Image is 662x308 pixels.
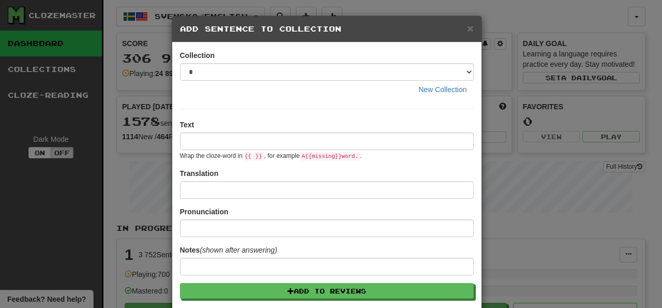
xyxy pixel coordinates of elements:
[180,120,194,130] label: Text
[180,283,474,299] button: Add to Reviews
[180,50,215,61] label: Collection
[243,152,253,160] code: {{
[467,23,473,34] button: Close
[180,152,362,159] small: Wrap the cloze-word in , for example .
[467,22,473,34] span: ×
[180,245,277,255] label: Notes
[180,168,219,179] label: Translation
[180,207,229,217] label: Pronunciation
[299,152,360,160] code: A {{ missing }} word.
[180,24,474,34] h5: Add Sentence to Collection
[412,81,473,98] button: New Collection
[200,246,277,254] em: (shown after answering)
[253,152,264,160] code: }}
